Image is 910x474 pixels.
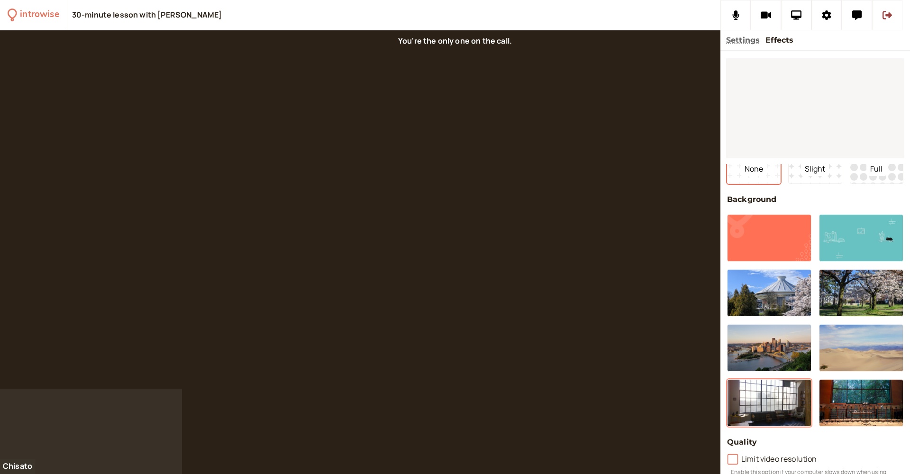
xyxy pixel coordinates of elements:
h5: Background [727,193,903,206]
button: Vancouver [727,269,811,317]
button: Peach [727,214,811,262]
span: Full [866,162,886,176]
button: Slight [788,154,842,184]
button: Mint [819,214,903,262]
button: Effects [765,34,793,46]
button: Pittsburgh [727,324,811,372]
span: Limit video resolution [727,454,817,464]
h5: Quality [727,436,903,448]
button: Death Valley [819,324,903,372]
button: Loft [727,379,811,427]
button: None [727,154,781,184]
div: You're the only one on the call. [391,33,519,49]
div: introwise [20,8,59,22]
button: Settings [726,34,760,46]
button: Spring [819,269,903,317]
button: Stage [819,379,903,427]
button: Full [850,154,903,184]
span: Slight [801,162,829,176]
span: None [741,162,767,176]
div: 30-minute lesson with [PERSON_NAME] [72,10,222,20]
